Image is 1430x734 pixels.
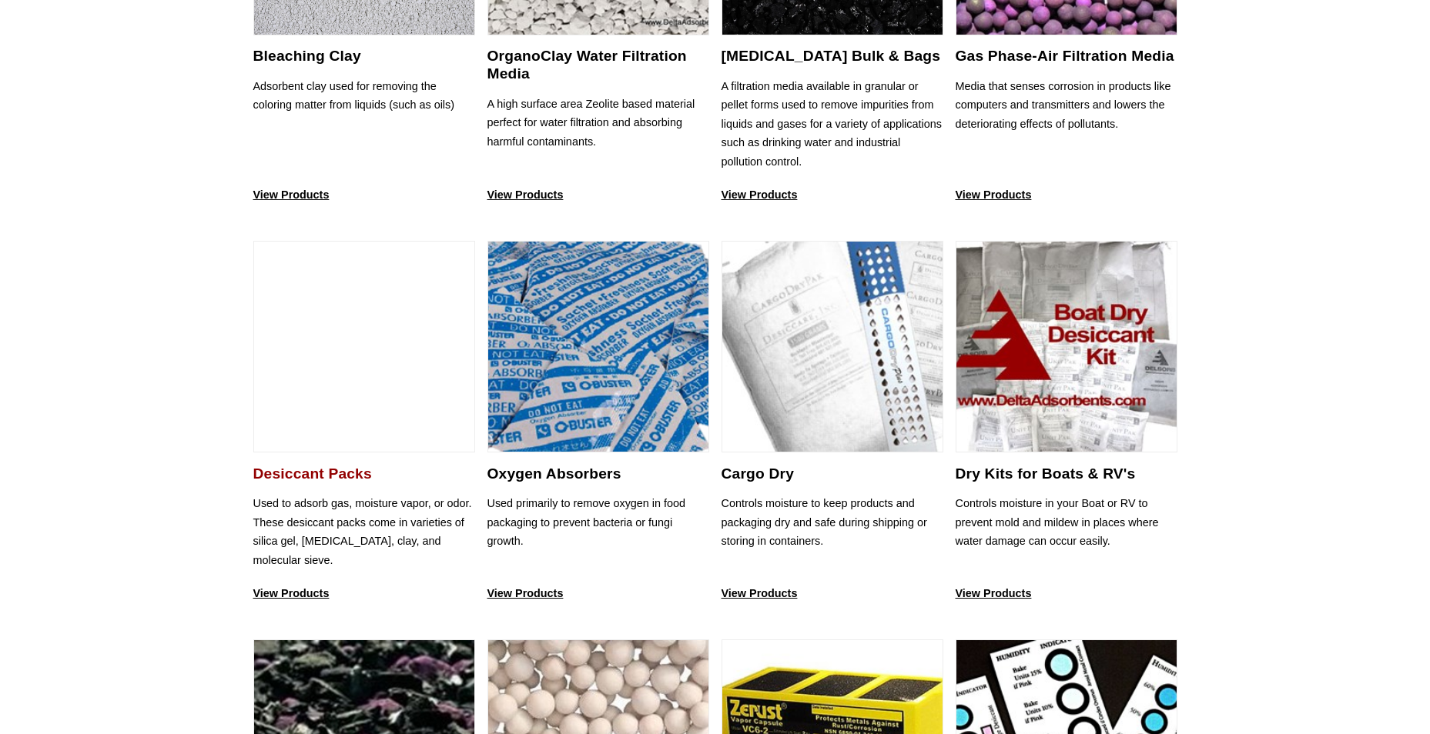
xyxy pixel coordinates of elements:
[253,241,475,602] a: Desiccant Packs Desiccant Packs Used to adsorb gas, moisture vapor, or odor. These desiccant pack...
[487,494,709,569] p: Used primarily to remove oxygen in food packaging to prevent bacteria or fungi growth.
[487,95,709,171] p: A high surface area Zeolite based material perfect for water filtration and absorbing harmful con...
[956,465,1177,482] h2: Dry Kits for Boats & RV's
[253,584,475,602] p: View Products
[488,242,708,453] img: Oxygen Absorbers
[722,185,943,204] p: View Products
[253,185,475,204] p: View Products
[956,77,1177,171] p: Media that senses corrosion in products like computers and transmitters and lowers the deteriorat...
[487,47,709,82] h2: OrganoClay Water Filtration Media
[487,584,709,602] p: View Products
[956,241,1177,602] a: Dry Kits for Boats & RV's Dry Kits for Boats & RV's Controls moisture in your Boat or RV to preve...
[956,584,1177,602] p: View Products
[722,241,943,602] a: Cargo Dry Cargo Dry Controls moisture to keep products and packaging dry and safe during shipping...
[956,494,1177,569] p: Controls moisture in your Boat or RV to prevent mold and mildew in places where water damage can ...
[253,77,475,171] p: Adsorbent clay used for removing the coloring matter from liquids (such as oils)
[254,242,474,453] img: Desiccant Packs
[956,47,1177,65] h2: Gas Phase-Air Filtration Media
[722,242,943,453] img: Cargo Dry
[253,465,475,482] h2: Desiccant Packs
[722,47,943,65] h2: [MEDICAL_DATA] Bulk & Bags
[253,494,475,569] p: Used to adsorb gas, moisture vapor, or odor. These desiccant packs come in varieties of silica ge...
[722,465,943,482] h2: Cargo Dry
[722,584,943,602] p: View Products
[487,241,709,602] a: Oxygen Absorbers Oxygen Absorbers Used primarily to remove oxygen in food packaging to prevent ba...
[487,465,709,482] h2: Oxygen Absorbers
[722,494,943,569] p: Controls moisture to keep products and packaging dry and safe during shipping or storing in conta...
[487,185,709,204] p: View Products
[722,77,943,171] p: A filtration media available in granular or pellet forms used to remove impurities from liquids a...
[253,47,475,65] h2: Bleaching Clay
[956,185,1177,204] p: View Products
[956,242,1177,453] img: Dry Kits for Boats & RV's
